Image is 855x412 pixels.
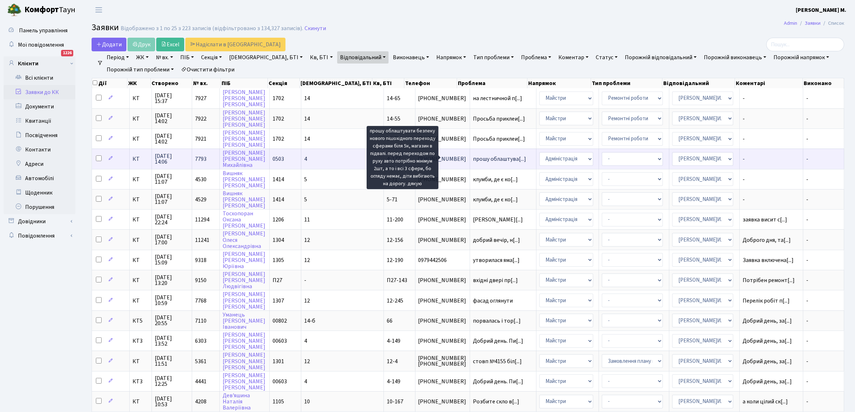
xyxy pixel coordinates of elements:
th: ЖК [127,78,151,88]
span: 12 [304,256,310,264]
span: 14-б [304,317,315,325]
span: [PHONE_NUMBER] [418,338,467,344]
span: КТ [133,298,149,304]
a: Повідомлення [4,229,75,243]
span: - [806,337,808,345]
span: 5-71 [387,196,398,203]
span: 12 [304,357,310,365]
a: Статус [593,51,621,64]
input: Пошук... [766,38,844,51]
span: КТ [133,116,149,122]
span: Заявка включена[...] [743,256,794,264]
span: [DATE] 14:06 [155,153,189,165]
span: 1702 [273,94,284,102]
span: [PHONE_NUMBER] [418,217,467,223]
span: - [806,297,808,305]
span: 12-4 [387,357,398,365]
span: [PHONE_NUMBER] [418,318,467,324]
th: Коментарі [735,78,803,88]
span: 4-149 [387,337,400,345]
span: [DATE] 11:07 [155,173,189,185]
span: заявка висит с[...] [743,216,787,224]
span: 4529 [195,196,206,203]
span: 12 [304,297,310,305]
span: КТ [133,95,149,101]
span: - [806,196,808,203]
span: 4441 [195,378,206,385]
span: Панель управління [19,27,68,34]
span: 10 [304,398,310,406]
span: Потрібен ремонт[...] [743,276,795,284]
span: 4530 [195,175,206,183]
span: [DATE] 14:02 [155,133,189,145]
span: 7110 [195,317,206,325]
span: 1304 [273,236,284,244]
th: Кв, БТІ [372,78,404,88]
span: КТ [133,217,149,223]
nav: breadcrumb [773,16,855,31]
span: [PHONE_NUMBER] [418,197,467,202]
span: - [806,236,808,244]
a: Відповідальний [337,51,389,64]
span: 11294 [195,216,209,224]
span: 4 [304,155,307,163]
span: 1702 [273,115,284,123]
a: [PERSON_NAME][PERSON_NAME]Людвігівна [223,270,265,290]
a: [PERSON_NAME][PERSON_NAME][PERSON_NAME] [223,371,265,392]
span: - [743,116,800,122]
li: Список [821,19,844,27]
span: КТ [133,197,149,202]
span: 1206 [273,216,284,224]
th: Тип проблеми [591,78,663,88]
a: Кв, БТІ [307,51,335,64]
span: 12-156 [387,236,403,244]
th: Телефон [404,78,457,88]
span: [PHONE_NUMBER] [418,399,467,404]
span: [PHONE_NUMBER] [418,156,467,162]
span: 00603 [273,337,287,345]
a: Порожній напрямок [771,51,832,64]
span: Мої повідомлення [18,41,64,49]
a: Проблема [518,51,554,64]
a: Дев'яшинаНаталіяВалеріївна [223,392,251,412]
span: - [806,256,808,264]
span: КТ [133,237,149,243]
a: ТосхопоранОксана[PERSON_NAME] [223,210,265,230]
a: [PERSON_NAME][PERSON_NAME][PERSON_NAME] [223,88,265,108]
a: Порожній тип проблеми [104,64,177,76]
div: 1226 [61,50,73,56]
span: Добрий день, за[...] [743,357,792,365]
span: Добрий день, за[...] [743,337,792,345]
span: П27 [273,276,282,284]
span: 11 [304,216,310,224]
span: [PERSON_NAME][...] [473,216,523,224]
span: 4 [304,378,307,385]
span: - [743,136,800,142]
a: Напрямок [433,51,469,64]
span: КТ5 [133,318,149,324]
span: Добрий день. Пи[...] [473,378,523,385]
span: - [806,94,808,102]
span: 9150 [195,276,206,284]
span: Розбите скло в[...] [473,398,519,406]
a: Автомобілі [4,171,75,186]
span: [DATE] 17:00 [155,234,189,245]
span: 00802 [273,317,287,325]
span: [DATE] 15:37 [155,93,189,104]
img: logo.png [7,3,22,17]
span: 4-149 [387,378,400,385]
a: Додати [92,38,126,51]
th: Відповідальний [663,78,735,88]
span: [DATE] 22:24 [155,214,189,225]
span: 12-190 [387,256,403,264]
span: клумби, де є ко[...] [473,175,518,183]
th: Створено [151,78,192,88]
th: Проблема [457,78,528,88]
span: 00603 [273,378,287,385]
a: [PERSON_NAME][PERSON_NAME][PERSON_NAME] [223,291,265,311]
a: ПІБ [177,51,197,64]
th: ПІБ [221,78,268,88]
span: [DATE] 15:09 [155,254,189,266]
span: [PHONE_NUMBER] [418,136,467,142]
span: 1414 [273,175,284,183]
